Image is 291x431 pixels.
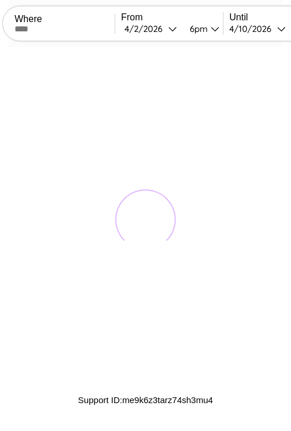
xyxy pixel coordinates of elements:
[15,14,115,24] label: Where
[125,23,168,34] div: 4 / 2 / 2026
[121,12,223,23] label: From
[184,23,211,34] div: 6pm
[78,392,213,408] p: Support ID: me9k6z3tarz74sh3mu4
[121,23,180,35] button: 4/2/2026
[229,23,277,34] div: 4 / 10 / 2026
[180,23,223,35] button: 6pm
